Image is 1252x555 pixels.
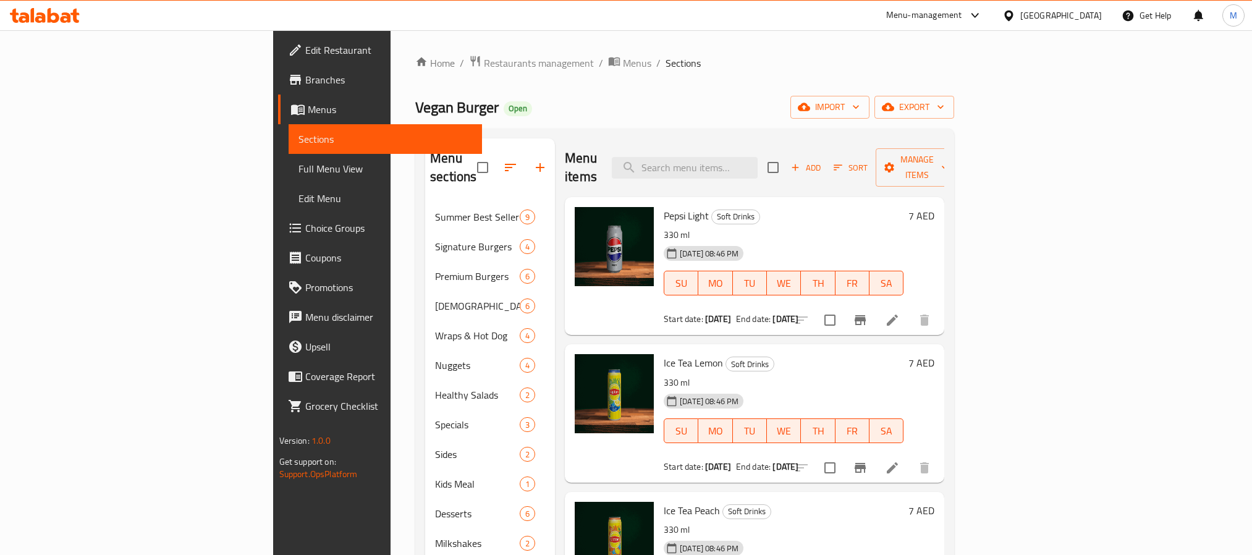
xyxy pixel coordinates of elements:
[278,35,482,65] a: Edit Restaurant
[910,453,939,483] button: delete
[435,388,520,402] span: Healthy Salads
[435,239,520,254] span: Signature Burgers
[305,339,472,354] span: Upsell
[298,191,472,206] span: Edit Menu
[772,422,796,440] span: WE
[834,161,868,175] span: Sort
[520,508,535,520] span: 6
[425,321,555,350] div: Wraps & Hot Dog4
[669,274,693,292] span: SU
[675,543,743,554] span: [DATE] 08:46 PM
[664,418,698,443] button: SU
[435,506,520,521] span: Desserts
[723,504,771,519] span: Soft Drinks
[520,538,535,549] span: 2
[772,459,798,475] b: [DATE]
[666,56,701,70] span: Sections
[817,455,843,481] span: Select to update
[425,261,555,291] div: Premium Burgers6
[786,158,826,177] span: Add item
[520,241,535,253] span: 4
[800,100,860,115] span: import
[669,422,693,440] span: SU
[425,410,555,439] div: Specials3
[425,350,555,380] div: Nuggets4
[698,418,732,443] button: MO
[305,369,472,384] span: Coverage Report
[305,43,472,57] span: Edit Restaurant
[806,422,830,440] span: TH
[835,418,869,443] button: FR
[520,478,535,490] span: 1
[705,311,731,327] b: [DATE]
[767,271,801,295] button: WE
[520,419,535,431] span: 3
[289,124,482,154] a: Sections
[575,354,654,433] img: Ice Tea Lemon
[278,362,482,391] a: Coverage Report
[520,330,535,342] span: 4
[786,158,826,177] button: Add
[575,207,654,286] img: Pepsi Light
[703,422,727,440] span: MO
[760,155,786,180] span: Select section
[738,422,762,440] span: TU
[664,271,698,295] button: SU
[884,100,944,115] span: export
[736,311,771,327] span: End date:
[817,307,843,333] span: Select to update
[726,357,774,371] span: Soft Drinks
[733,271,767,295] button: TU
[425,380,555,410] div: Healthy Salads2
[278,213,482,243] a: Choice Groups
[435,447,520,462] span: Sides
[415,55,954,71] nav: breadcrumb
[664,354,723,372] span: Ice Tea Lemon
[425,232,555,261] div: Signature Burgers4
[298,132,472,146] span: Sections
[425,291,555,321] div: [DEMOGRAPHIC_DATA]'n Burger6
[520,449,535,460] span: 2
[565,149,597,186] h2: Menu items
[311,433,331,449] span: 1.0.0
[305,72,472,87] span: Branches
[278,302,482,332] a: Menu disclaimer
[664,227,903,243] p: 330 ml
[698,271,732,295] button: MO
[656,56,661,70] li: /
[305,280,472,295] span: Promotions
[886,152,949,183] span: Manage items
[908,207,934,224] h6: 7 AED
[504,103,532,114] span: Open
[675,396,743,407] span: [DATE] 08:46 PM
[435,210,520,224] span: Summer Best Seller
[289,184,482,213] a: Edit Menu
[703,274,727,292] span: MO
[469,55,594,71] a: Restaurants management
[845,453,875,483] button: Branch-specific-item
[520,269,535,284] div: items
[885,460,900,475] a: Edit menu item
[278,332,482,362] a: Upsell
[520,211,535,223] span: 9
[831,158,871,177] button: Sort
[1020,9,1102,22] div: [GEOGRAPHIC_DATA]
[279,454,336,470] span: Get support on:
[876,148,958,187] button: Manage items
[910,305,939,335] button: delete
[305,399,472,413] span: Grocery Checklist
[886,8,962,23] div: Menu-management
[801,418,835,443] button: TH
[305,310,472,324] span: Menu disclaimer
[675,248,743,260] span: [DATE] 08:46 PM
[278,65,482,95] a: Branches
[664,501,720,520] span: Ice Tea Peach
[278,391,482,421] a: Grocery Checklist
[874,274,899,292] span: SA
[435,299,520,313] span: [DEMOGRAPHIC_DATA]'n Burger
[435,328,520,343] div: Wraps & Hot Dog
[278,95,482,124] a: Menus
[736,459,771,475] span: End date:
[664,459,703,475] span: Start date:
